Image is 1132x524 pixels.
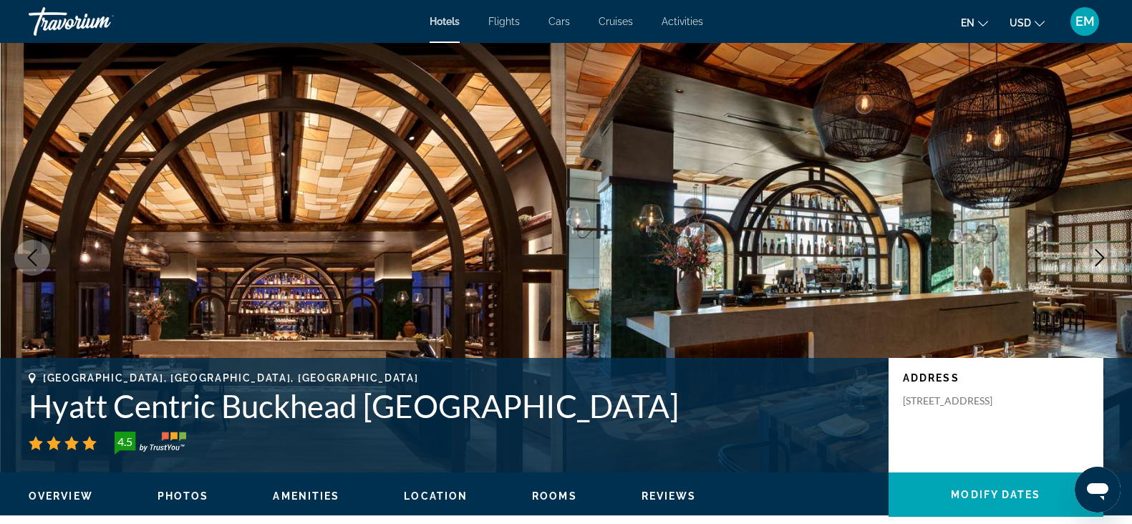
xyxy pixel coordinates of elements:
[29,490,93,502] span: Overview
[29,3,172,40] a: Travorium
[488,16,520,27] a: Flights
[903,372,1089,384] p: Address
[43,372,418,384] span: [GEOGRAPHIC_DATA], [GEOGRAPHIC_DATA], [GEOGRAPHIC_DATA]
[532,490,577,503] button: Rooms
[889,472,1103,517] button: Modify Dates
[961,12,988,33] button: Change language
[404,490,468,503] button: Location
[1066,6,1103,37] button: User Menu
[29,490,93,503] button: Overview
[14,240,50,276] button: Previous image
[1075,467,1121,513] iframe: Button to launch messaging window
[110,433,139,450] div: 4.5
[158,490,209,502] span: Photos
[273,490,339,503] button: Amenities
[642,490,697,503] button: Reviews
[1010,17,1031,29] span: USD
[903,394,1017,407] p: [STREET_ADDRESS]
[115,432,186,455] img: TrustYou guest rating badge
[29,387,874,424] h1: Hyatt Centric Buckhead [GEOGRAPHIC_DATA]
[273,490,339,502] span: Amenities
[642,490,697,502] span: Reviews
[662,16,703,27] a: Activities
[961,17,974,29] span: en
[532,490,577,502] span: Rooms
[599,16,633,27] a: Cruises
[1082,240,1118,276] button: Next image
[404,490,468,502] span: Location
[158,490,209,503] button: Photos
[1075,14,1095,29] span: EM
[548,16,570,27] a: Cars
[430,16,460,27] a: Hotels
[951,489,1040,500] span: Modify Dates
[1010,12,1045,33] button: Change currency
